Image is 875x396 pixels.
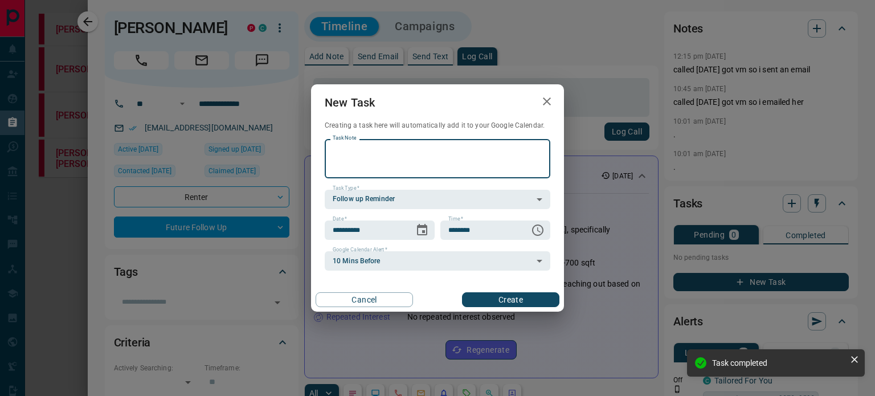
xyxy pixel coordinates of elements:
[333,185,359,192] label: Task Type
[448,215,463,223] label: Time
[325,190,550,209] div: Follow up Reminder
[712,358,845,368] div: Task completed
[316,292,413,307] button: Cancel
[325,251,550,271] div: 10 Mins Before
[325,121,550,130] p: Creating a task here will automatically add it to your Google Calendar.
[333,134,356,142] label: Task Note
[333,246,387,254] label: Google Calendar Alert
[526,219,549,242] button: Choose time, selected time is 6:00 AM
[411,219,434,242] button: Choose date, selected date is Sep 16, 2025
[311,84,389,121] h2: New Task
[333,215,347,223] label: Date
[462,292,559,307] button: Create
